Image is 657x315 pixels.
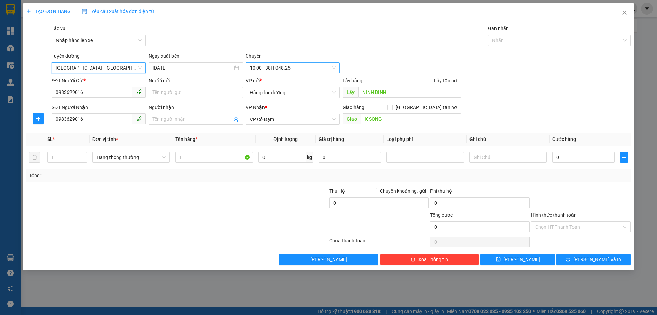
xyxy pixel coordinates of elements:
[310,256,347,263] span: [PERSON_NAME]
[358,87,461,98] input: Dọc đường
[329,188,345,194] span: Thu Hộ
[96,152,166,162] span: Hàng thông thường
[29,172,254,179] div: Tổng: 1
[622,10,627,15] span: close
[620,152,628,163] button: plus
[573,256,621,263] span: [PERSON_NAME] và In
[82,9,87,14] img: icon
[279,254,378,265] button: [PERSON_NAME]
[149,104,243,111] div: Người nhận
[393,104,461,111] span: [GEOGRAPHIC_DATA] tận nơi
[615,3,634,23] button: Close
[26,9,71,14] span: TẠO ĐƠN HÀNG
[319,152,381,163] input: 0
[531,212,577,218] label: Hình thức thanh toán
[246,52,340,62] div: Chuyến
[430,187,530,197] div: Phí thu hộ
[136,116,142,121] span: phone
[430,212,453,218] span: Tổng cước
[250,114,336,124] span: VP Cổ Đạm
[56,35,142,46] span: Nhập hàng lên xe
[496,257,501,262] span: save
[620,155,627,160] span: plus
[175,136,197,142] span: Tên hàng
[52,104,146,111] div: SĐT Người Nhận
[149,52,243,62] div: Ngày xuất bến
[149,77,243,84] div: Người gửi
[411,257,415,262] span: delete
[343,87,358,98] span: Lấy
[273,136,298,142] span: Định lượng
[380,254,479,265] button: deleteXóa Thông tin
[488,26,509,31] label: Gán nhãn
[328,237,429,249] div: Chưa thanh toán
[136,89,142,95] span: phone
[33,116,43,121] span: plus
[52,52,146,62] div: Tuyến đường
[319,136,344,142] span: Giá trị hàng
[467,133,550,146] th: Ghi chú
[431,77,461,84] span: Lấy tận nơi
[250,87,336,98] span: Hàng dọc đường
[47,136,53,142] span: SL
[480,254,555,265] button: save[PERSON_NAME]
[246,105,265,110] span: VP Nhận
[343,105,364,110] span: Giao hàng
[56,63,142,73] span: Hà Nội - Hà Tĩnh
[153,64,232,72] input: 13/08/2025
[566,257,570,262] span: printer
[306,152,313,163] span: kg
[343,78,362,83] span: Lấy hàng
[233,117,239,122] span: user-add
[52,26,65,31] label: Tác vụ
[418,256,448,263] span: Xóa Thông tin
[175,152,253,163] input: VD: Bàn, Ghế
[377,187,429,195] span: Chuyển khoản ng. gửi
[52,77,146,84] div: SĐT Người Gửi
[33,113,44,124] button: plus
[384,133,466,146] th: Loại phụ phí
[82,9,154,14] span: Yêu cầu xuất hóa đơn điện tử
[250,63,336,73] span: 10:00 - 38H-048.25
[552,136,576,142] span: Cước hàng
[343,113,361,124] span: Giao
[29,152,40,163] button: delete
[556,254,631,265] button: printer[PERSON_NAME] và In
[361,113,461,124] input: Dọc đường
[469,152,547,163] input: Ghi Chú
[246,77,340,84] div: VP gửi
[92,136,118,142] span: Đơn vị tính
[26,9,31,14] span: plus
[503,256,540,263] span: [PERSON_NAME]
